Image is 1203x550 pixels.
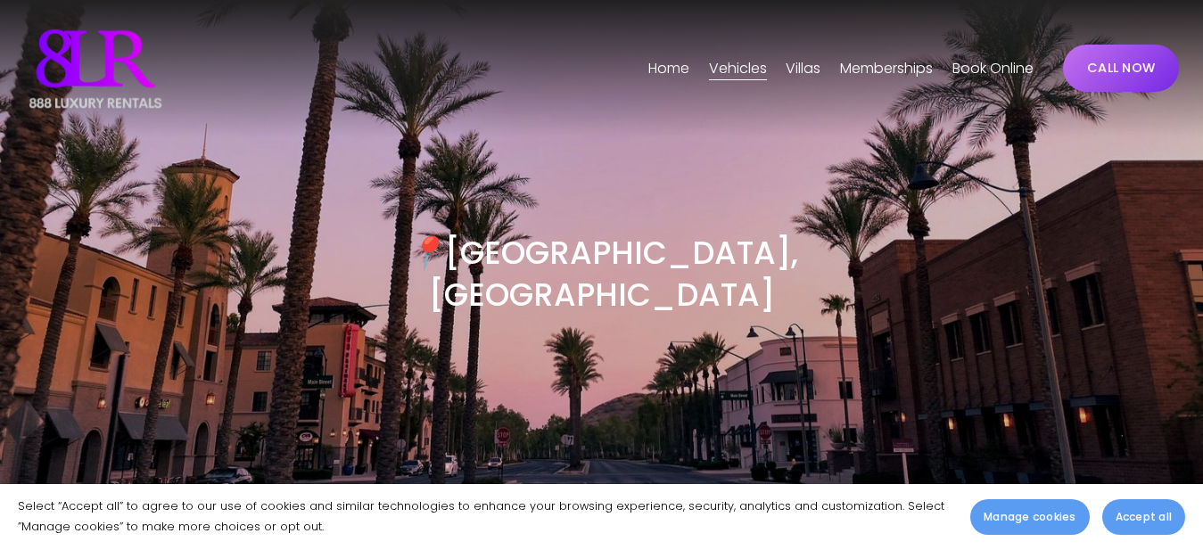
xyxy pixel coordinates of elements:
a: folder dropdown [709,54,767,83]
button: Accept all [1102,499,1185,535]
span: Vehicles [709,56,767,82]
a: Memberships [840,54,933,83]
span: Villas [786,56,820,82]
span: Accept all [1116,509,1172,525]
p: Select “Accept all” to agree to our use of cookies and similar technologies to enhance your brows... [18,497,952,538]
img: Luxury Car &amp; Home Rentals For Every Occasion [24,24,167,113]
em: 📍 [406,231,445,275]
h3: [GEOGRAPHIC_DATA], [GEOGRAPHIC_DATA] [313,232,891,316]
a: Home [648,54,689,83]
button: Manage cookies [970,499,1089,535]
a: CALL NOW [1063,45,1179,92]
a: folder dropdown [786,54,820,83]
span: Manage cookies [984,509,1075,525]
a: Book Online [952,54,1034,83]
